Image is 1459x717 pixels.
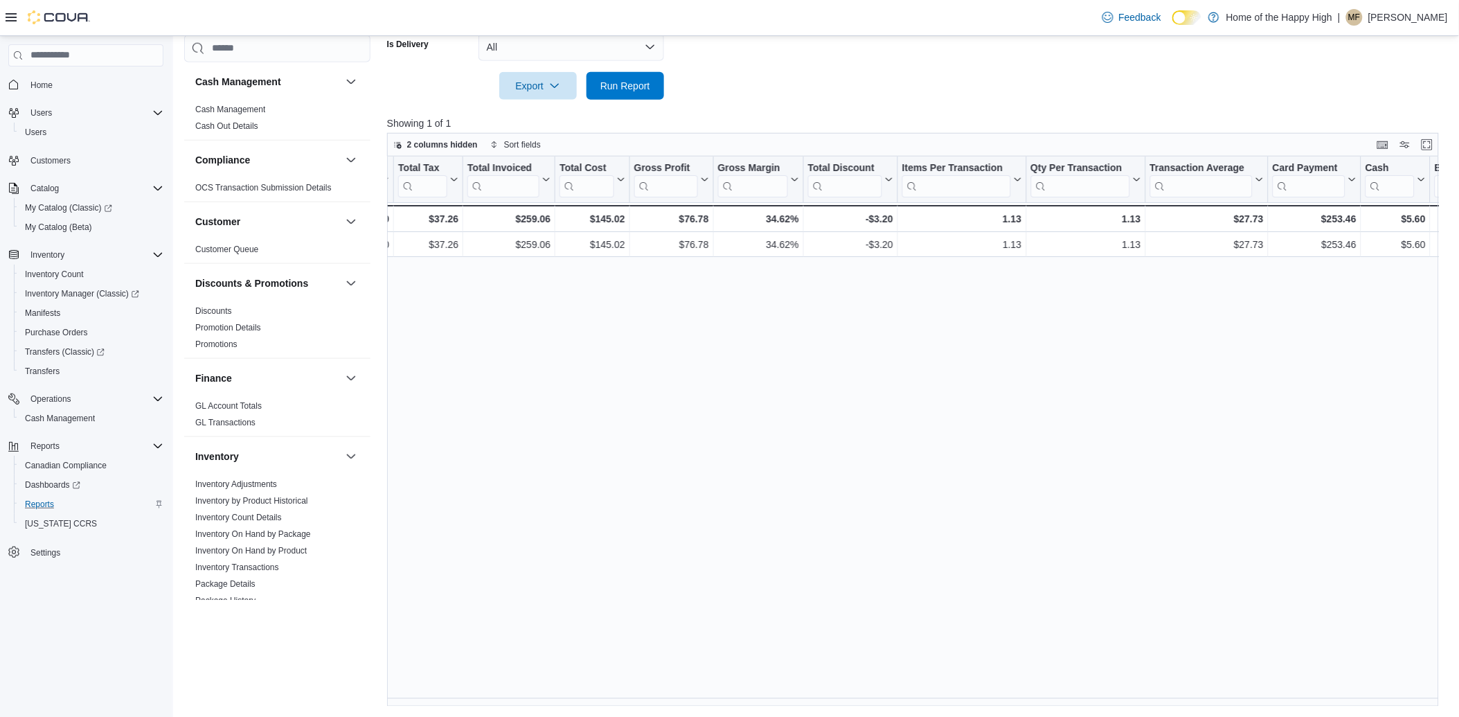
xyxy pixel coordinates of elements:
[28,10,90,24] img: Cova
[195,595,256,606] span: Package History
[1150,236,1264,253] div: $27.73
[25,105,57,121] button: Users
[19,515,163,532] span: Washington CCRS
[19,219,163,236] span: My Catalog (Beta)
[19,410,100,427] a: Cash Management
[1273,161,1357,197] button: Card Payment
[8,69,163,599] nav: Complex example
[808,161,893,197] button: Total Discount
[808,161,882,175] div: Total Discount
[1366,236,1426,253] div: $5.60
[25,180,163,197] span: Catalog
[1119,10,1161,24] span: Feedback
[195,371,232,385] h3: Finance
[25,460,107,471] span: Canadian Compliance
[195,578,256,590] span: Package Details
[467,161,539,175] div: Total Invoiced
[1030,161,1129,175] div: Qty Per Transaction
[560,236,625,253] div: $145.02
[467,161,539,197] div: Total Invoiced
[25,518,97,529] span: [US_STATE] CCRS
[1273,161,1345,175] div: Card Payment
[195,183,332,193] a: OCS Transaction Submission Details
[902,236,1022,253] div: 1.13
[1030,236,1140,253] div: 1.13
[14,362,169,381] button: Transfers
[195,400,262,411] span: GL Account Totals
[25,543,163,560] span: Settings
[1366,161,1426,197] button: Cash
[343,370,359,387] button: Finance
[19,363,163,380] span: Transfers
[25,269,84,280] span: Inventory Count
[343,275,359,292] button: Discounts & Promotions
[808,236,893,253] div: -$3.20
[195,417,256,428] span: GL Transactions
[19,324,93,341] a: Purchase Orders
[195,323,261,333] a: Promotion Details
[14,123,169,142] button: Users
[25,247,163,263] span: Inventory
[717,161,787,175] div: Gross Margin
[30,155,71,166] span: Customers
[387,39,429,50] label: Is Delivery
[19,266,163,283] span: Inventory Count
[184,179,370,202] div: Compliance
[1030,211,1140,227] div: 1.13
[14,303,169,323] button: Manifests
[195,153,340,167] button: Compliance
[478,33,664,61] button: All
[19,363,65,380] a: Transfers
[560,161,625,197] button: Total Cost
[1097,3,1167,31] a: Feedback
[25,327,88,338] span: Purchase Orders
[25,180,64,197] button: Catalog
[1150,161,1264,197] button: Transaction Average
[808,161,882,197] div: Total Discount
[195,105,265,114] a: Cash Management
[3,389,169,409] button: Operations
[195,495,308,506] span: Inventory by Product Historical
[1366,161,1415,175] div: Cash
[195,75,340,89] button: Cash Management
[25,391,163,407] span: Operations
[184,303,370,358] div: Discounts & Promotions
[14,409,169,428] button: Cash Management
[398,161,458,197] button: Total Tax
[195,276,340,290] button: Discounts & Promotions
[560,211,625,227] div: $145.02
[195,339,238,350] span: Promotions
[25,247,70,263] button: Inventory
[808,211,893,227] div: -$3.20
[398,161,447,175] div: Total Tax
[1030,161,1140,197] button: Qty Per Transaction
[504,139,541,150] span: Sort fields
[195,245,258,254] a: Customer Queue
[30,547,60,558] span: Settings
[195,563,279,572] a: Inventory Transactions
[25,308,60,319] span: Manifests
[329,211,389,227] div: $221.80
[25,222,92,233] span: My Catalog (Beta)
[195,371,340,385] button: Finance
[25,499,54,510] span: Reports
[1368,9,1448,26] p: [PERSON_NAME]
[184,101,370,140] div: Cash Management
[19,305,66,321] a: Manifests
[25,438,65,454] button: Reports
[195,579,256,589] a: Package Details
[398,211,458,227] div: $37.26
[902,161,1011,175] div: Items Per Transaction
[467,236,551,253] div: $259.06
[1397,136,1413,153] button: Display options
[25,438,163,454] span: Reports
[1366,211,1426,227] div: $5.60
[25,152,163,169] span: Customers
[25,346,105,357] span: Transfers (Classic)
[25,391,77,407] button: Operations
[902,161,1011,197] div: Items Per Transaction
[19,200,163,216] span: My Catalog (Classic)
[717,211,798,227] div: 34.62%
[14,475,169,495] a: Dashboards
[388,136,483,153] button: 2 columns hidden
